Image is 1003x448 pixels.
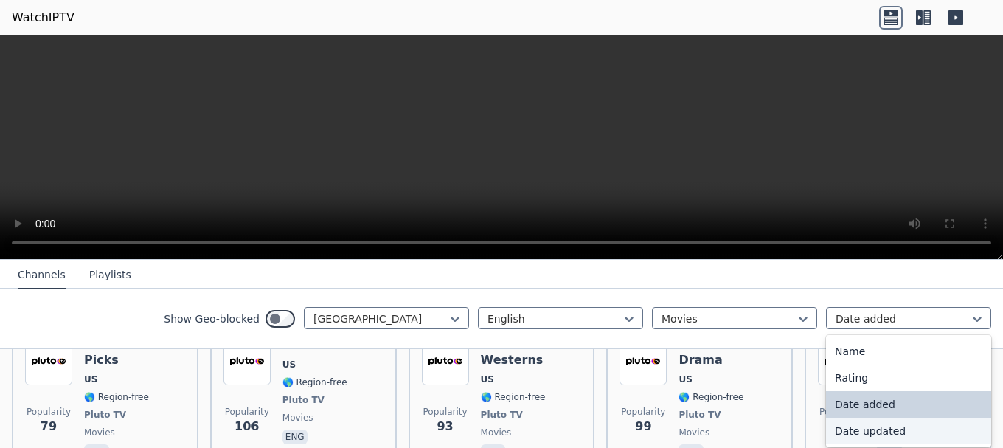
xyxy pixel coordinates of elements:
span: 🌎 Region-free [282,376,347,388]
h6: Pluto TV Staff Picks [84,338,185,368]
span: movies [84,427,115,438]
img: TV Land Drama [619,338,667,385]
img: Pluto TV Staff Picks [25,338,72,385]
span: US [678,373,692,385]
span: Popularity [423,406,468,418]
div: Date added [826,391,991,418]
span: Pluto TV [678,409,721,421]
span: Popularity [27,406,71,418]
div: Name [826,338,991,365]
span: 106 [235,418,259,435]
span: 🌎 Region-free [678,391,743,403]
img: Pluto TV Terror [223,338,271,385]
p: eng [282,430,308,444]
h6: TV Land Drama [678,338,780,368]
span: Popularity [225,406,269,418]
button: Playlists [89,261,131,289]
label: Show Geo-blocked [164,311,260,326]
span: Popularity [621,406,665,418]
span: movies [678,427,709,438]
span: 🌎 Region-free [84,391,149,403]
span: Pluto TV [84,409,126,421]
h6: Pluto TV Westerns [481,338,582,368]
span: 🌎 Region-free [481,391,546,403]
span: 79 [41,418,57,435]
span: Popularity [819,406,864,418]
span: Pluto TV [481,409,523,421]
img: Pluto TV Westerns [422,338,469,385]
span: US [481,373,494,385]
span: movies [282,412,313,424]
div: Date updated [826,418,991,444]
span: movies [481,427,512,438]
span: US [84,373,97,385]
span: Pluto TV [282,394,324,406]
span: 93 [437,418,453,435]
button: Channels [18,261,66,289]
span: US [282,359,296,371]
img: TV Land Drama [818,338,865,385]
span: 99 [635,418,651,435]
a: WatchIPTV [12,9,74,27]
div: Rating [826,365,991,391]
